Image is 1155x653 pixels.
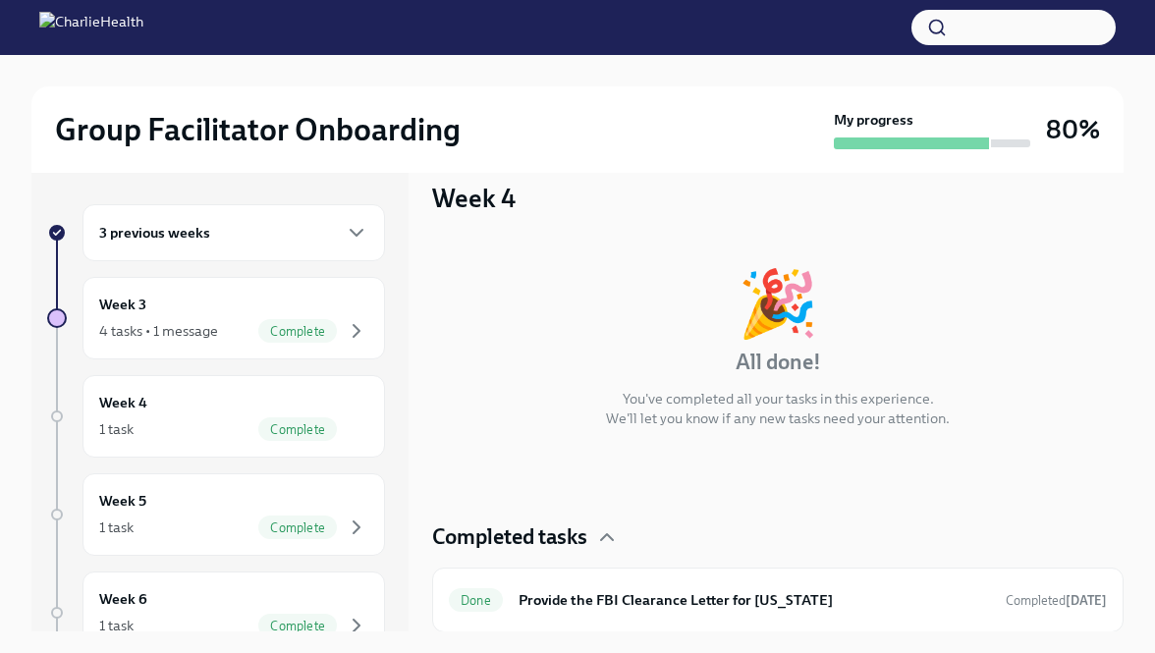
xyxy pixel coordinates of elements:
div: 4 tasks • 1 message [99,321,218,341]
a: DoneProvide the FBI Clearance Letter for [US_STATE]Completed[DATE] [449,584,1107,616]
div: 1 task [99,616,134,635]
span: Complete [258,422,337,437]
span: October 11th, 2025 15:43 [1006,591,1107,610]
div: 🎉 [738,271,818,336]
span: Complete [258,520,337,535]
img: CharlieHealth [39,12,143,43]
span: Done [449,593,503,608]
p: You've completed all your tasks in this experience. [623,389,934,408]
strong: My progress [834,110,913,130]
a: Week 41 taskComplete [47,375,385,458]
a: Week 51 taskComplete [47,473,385,556]
h6: Provide the FBI Clearance Letter for [US_STATE] [519,589,990,611]
h6: Week 4 [99,392,147,413]
p: We'll let you know if any new tasks need your attention. [606,408,950,428]
h6: Week 6 [99,588,147,610]
span: Completed [1006,593,1107,608]
h6: 3 previous weeks [99,222,210,244]
div: 3 previous weeks [82,204,385,261]
span: Complete [258,619,337,633]
span: Complete [258,324,337,339]
h4: Completed tasks [432,522,587,552]
h6: Week 3 [99,294,146,315]
h3: 80% [1046,112,1100,147]
h4: All done! [736,348,821,377]
h6: Week 5 [99,490,146,512]
div: 1 task [99,517,134,537]
div: Completed tasks [432,522,1124,552]
div: 1 task [99,419,134,439]
h3: Week 4 [432,181,516,216]
a: Week 34 tasks • 1 messageComplete [47,277,385,359]
strong: [DATE] [1066,593,1107,608]
h2: Group Facilitator Onboarding [55,110,461,149]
